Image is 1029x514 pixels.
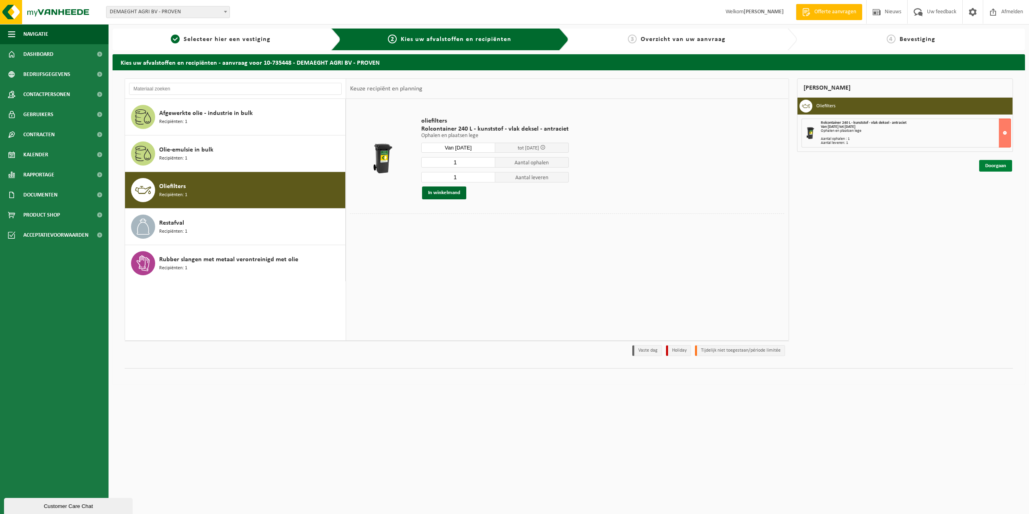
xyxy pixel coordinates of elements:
span: 2 [388,35,397,43]
span: Recipiënten: 1 [159,155,187,162]
span: Recipiënten: 1 [159,191,187,199]
button: In winkelmand [422,186,466,199]
span: Bevestiging [900,36,935,43]
span: Selecteer hier een vestiging [184,36,271,43]
button: Restafval Recipiënten: 1 [125,209,346,245]
button: Rubber slangen met metaal verontreinigd met olie Recipiënten: 1 [125,245,346,281]
li: Vaste dag [632,345,662,356]
span: Restafval [159,218,184,228]
span: Kalender [23,145,48,165]
span: Kies uw afvalstoffen en recipiënten [401,36,511,43]
a: Offerte aanvragen [796,4,862,20]
button: Oliefilters Recipiënten: 1 [125,172,346,209]
p: Ophalen en plaatsen lege [421,133,569,139]
li: Holiday [666,345,691,356]
span: Navigatie [23,24,48,44]
div: Aantal ophalen : 1 [821,137,1011,141]
span: Overzicht van uw aanvraag [641,36,726,43]
span: Aantal leveren [495,172,569,182]
button: Afgewerkte olie - industrie in bulk Recipiënten: 1 [125,99,346,135]
a: 1Selecteer hier een vestiging [117,35,325,44]
span: Rapportage [23,165,54,185]
h2: Kies uw afvalstoffen en recipiënten - aanvraag voor 10-735448 - DEMAEGHT AGRI BV - PROVEN [113,54,1025,70]
span: Oliefilters [159,182,186,191]
iframe: chat widget [4,496,134,514]
span: Recipiënten: 1 [159,264,187,272]
span: Dashboard [23,44,53,64]
strong: [PERSON_NAME] [744,9,784,15]
span: 3 [628,35,637,43]
span: Offerte aanvragen [812,8,858,16]
span: oliefilters [421,117,569,125]
strong: Van [DATE] tot [DATE] [821,125,855,129]
span: 1 [171,35,180,43]
span: Recipiënten: 1 [159,228,187,235]
span: Rolcontainer 240 L - kunststof - vlak deksel - antraciet [421,125,569,133]
span: 4 [887,35,896,43]
span: Acceptatievoorwaarden [23,225,88,245]
span: Contracten [23,125,55,145]
a: Doorgaan [979,160,1012,172]
span: Product Shop [23,205,60,225]
li: Tijdelijk niet toegestaan/période limitée [695,345,785,356]
span: Rolcontainer 240 L - kunststof - vlak deksel - antraciet [821,121,906,125]
span: Bedrijfsgegevens [23,64,70,84]
span: DEMAEGHT AGRI BV - PROVEN [106,6,230,18]
span: Rubber slangen met metaal verontreinigd met olie [159,255,298,264]
div: Aantal leveren: 1 [821,141,1011,145]
span: tot [DATE] [518,145,539,151]
span: DEMAEGHT AGRI BV - PROVEN [107,6,230,18]
input: Materiaal zoeken [129,83,342,95]
div: Ophalen en plaatsen lege [821,129,1011,133]
span: Aantal ophalen [495,157,569,168]
span: Documenten [23,185,57,205]
div: [PERSON_NAME] [797,78,1013,98]
span: Gebruikers [23,104,53,125]
span: Contactpersonen [23,84,70,104]
input: Selecteer datum [421,143,495,153]
div: Keuze recipiënt en planning [346,79,426,99]
button: Olie-emulsie in bulk Recipiënten: 1 [125,135,346,172]
span: Afgewerkte olie - industrie in bulk [159,109,253,118]
h3: Oliefilters [816,100,836,113]
span: Olie-emulsie in bulk [159,145,213,155]
span: Recipiënten: 1 [159,118,187,126]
